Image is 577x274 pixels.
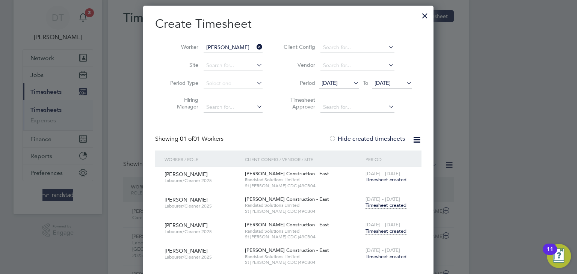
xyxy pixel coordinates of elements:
[165,229,239,235] span: Labourer/Cleaner 2025
[281,96,315,110] label: Timesheet Approver
[165,96,198,110] label: Hiring Manager
[245,234,362,240] span: St [PERSON_NAME] CDC (49CB04
[547,244,571,268] button: Open Resource Center, 11 new notifications
[204,102,263,113] input: Search for...
[245,254,362,260] span: Randstad Solutions Limited
[245,221,329,228] span: [PERSON_NAME] Construction - East
[163,151,243,168] div: Worker / Role
[165,62,198,68] label: Site
[366,170,400,177] span: [DATE] - [DATE]
[180,135,193,143] span: 01 of
[165,254,239,260] span: Labourer/Cleaner 2025
[320,60,394,71] input: Search for...
[281,44,315,50] label: Client Config
[165,203,239,209] span: Labourer/Cleaner 2025
[155,16,421,32] h2: Create Timesheet
[245,170,329,177] span: [PERSON_NAME] Construction - East
[243,151,364,168] div: Client Config / Vendor / Site
[165,196,208,203] span: [PERSON_NAME]
[366,253,406,260] span: Timesheet created
[204,42,263,53] input: Search for...
[245,259,362,265] span: St [PERSON_NAME] CDC (49CB04
[322,80,338,86] span: [DATE]
[165,80,198,86] label: Period Type
[366,176,406,183] span: Timesheet created
[320,102,394,113] input: Search for...
[547,249,553,259] div: 11
[204,60,263,71] input: Search for...
[155,135,225,143] div: Showing
[245,177,362,183] span: Randstad Solutions Limited
[329,135,405,143] label: Hide created timesheets
[165,44,198,50] label: Worker
[366,228,406,235] span: Timesheet created
[245,228,362,234] span: Randstad Solutions Limited
[366,202,406,209] span: Timesheet created
[180,135,224,143] span: 01 Workers
[281,80,315,86] label: Period
[281,62,315,68] label: Vendor
[375,80,391,86] span: [DATE]
[366,221,400,228] span: [DATE] - [DATE]
[366,196,400,202] span: [DATE] - [DATE]
[245,208,362,214] span: St [PERSON_NAME] CDC (49CB04
[361,78,370,88] span: To
[165,178,239,184] span: Labourer/Cleaner 2025
[366,247,400,253] span: [DATE] - [DATE]
[364,151,414,168] div: Period
[245,196,329,202] span: [PERSON_NAME] Construction - East
[245,247,329,253] span: [PERSON_NAME] Construction - East
[165,247,208,254] span: [PERSON_NAME]
[245,183,362,189] span: St [PERSON_NAME] CDC (49CB04
[245,202,362,208] span: Randstad Solutions Limited
[165,171,208,178] span: [PERSON_NAME]
[165,222,208,229] span: [PERSON_NAME]
[320,42,394,53] input: Search for...
[204,78,263,89] input: Select one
